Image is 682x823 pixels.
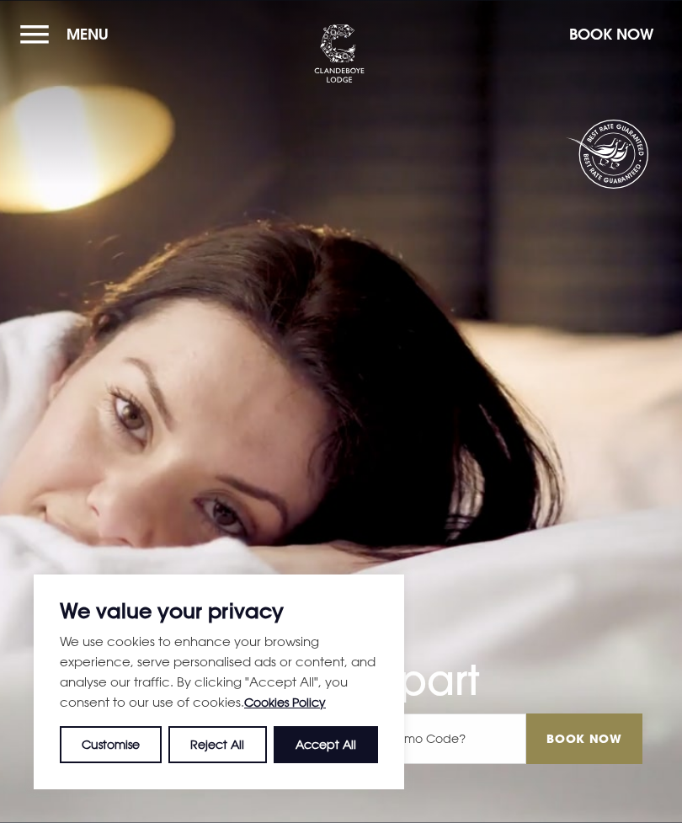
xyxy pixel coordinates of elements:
button: Menu [20,16,117,52]
p: We use cookies to enhance your browsing experience, serve personalised ads or content, and analys... [60,631,378,713]
p: We value your privacy [60,601,378,621]
img: Clandeboye Lodge [314,24,365,83]
input: Book Now [526,713,642,764]
button: Reject All [168,726,266,763]
button: Customise [60,726,162,763]
input: Have A Promo Code? [326,713,526,764]
div: We value your privacy [34,574,404,789]
button: Book Now [561,16,662,52]
button: Accept All [274,726,378,763]
span: Menu [67,24,109,44]
a: Cookies Policy [244,695,326,709]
